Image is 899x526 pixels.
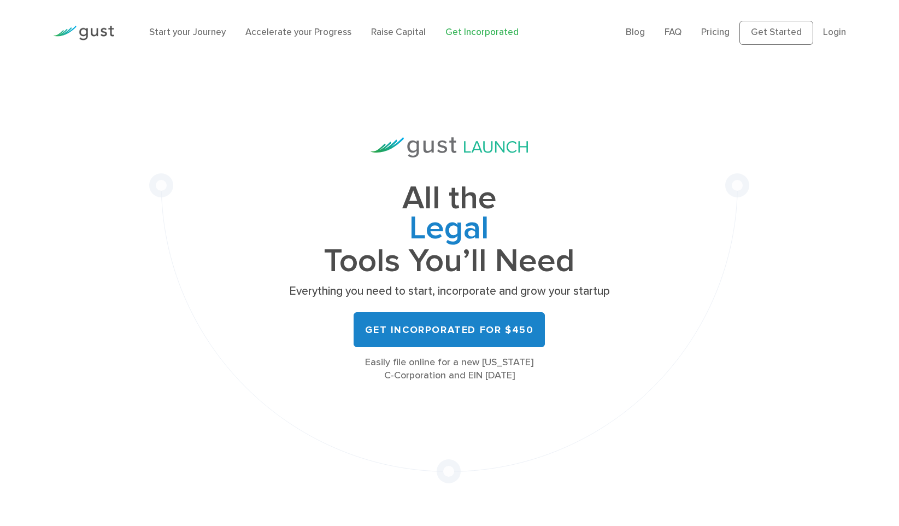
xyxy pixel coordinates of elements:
[626,27,645,38] a: Blog
[285,284,613,299] p: Everything you need to start, incorporate and grow your startup
[371,27,426,38] a: Raise Capital
[445,27,519,38] a: Get Incorporated
[701,27,730,38] a: Pricing
[285,184,613,276] h1: All the Tools You’ll Need
[371,137,528,157] img: Gust Launch Logo
[53,26,114,40] img: Gust Logo
[285,356,613,382] div: Easily file online for a new [US_STATE] C-Corporation and EIN [DATE]
[739,21,813,45] a: Get Started
[354,312,545,347] a: Get Incorporated for $450
[149,27,226,38] a: Start your Journey
[245,27,351,38] a: Accelerate your Progress
[665,27,681,38] a: FAQ
[285,214,613,247] span: Legal
[823,27,846,38] a: Login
